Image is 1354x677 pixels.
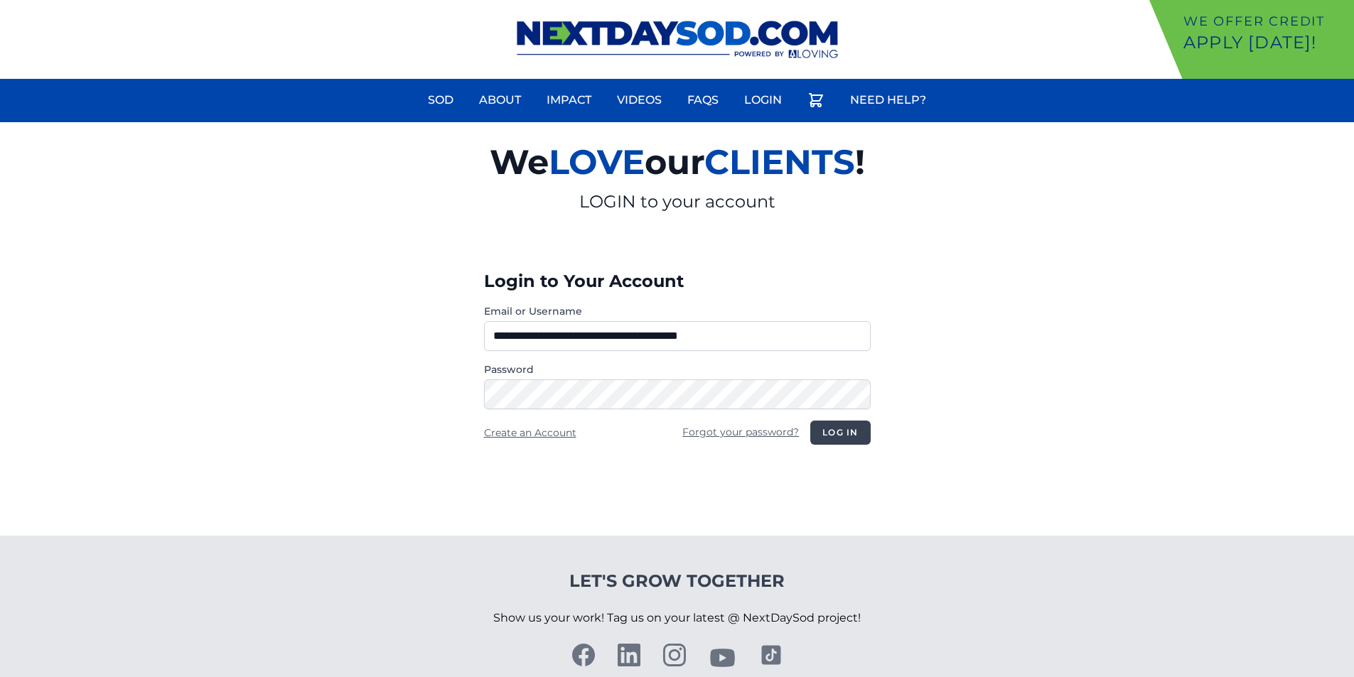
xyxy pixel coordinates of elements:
span: CLIENTS [704,141,855,183]
label: Password [484,362,871,377]
a: Videos [608,83,670,117]
p: We offer Credit [1183,11,1348,31]
h2: We our ! [325,134,1030,190]
a: Forgot your password? [682,426,799,438]
p: Apply [DATE]! [1183,31,1348,54]
span: LOVE [549,141,645,183]
a: About [471,83,530,117]
a: Impact [538,83,600,117]
button: Log in [810,421,870,445]
a: Sod [419,83,462,117]
h4: Let's Grow Together [493,570,861,592]
a: Need Help? [842,83,935,117]
h3: Login to Your Account [484,270,871,293]
p: Show us your work! Tag us on your latest @ NextDaySod project! [493,592,861,644]
a: FAQs [679,83,727,117]
a: Login [736,83,790,117]
label: Email or Username [484,304,871,318]
a: Create an Account [484,426,576,439]
p: LOGIN to your account [325,190,1030,213]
